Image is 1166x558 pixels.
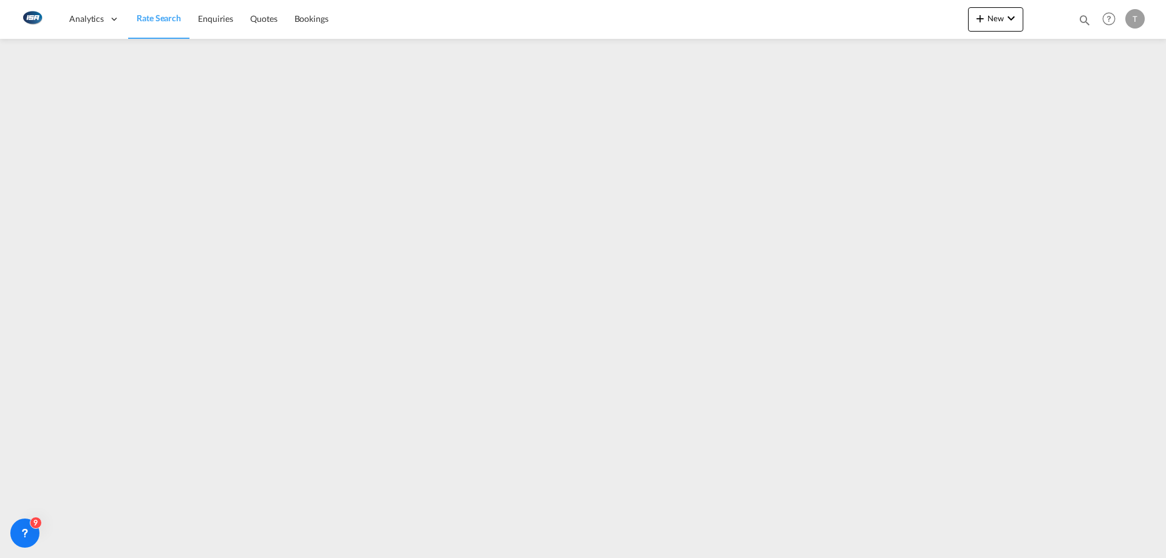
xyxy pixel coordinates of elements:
[18,5,46,33] img: 1aa151c0c08011ec8d6f413816f9a227.png
[69,13,104,25] span: Analytics
[1078,13,1091,27] md-icon: icon-magnify
[973,13,1018,23] span: New
[137,13,181,23] span: Rate Search
[973,11,987,26] md-icon: icon-plus 400-fg
[198,13,233,24] span: Enquiries
[250,13,277,24] span: Quotes
[1078,13,1091,32] div: icon-magnify
[295,13,329,24] span: Bookings
[1099,9,1119,29] span: Help
[1125,9,1145,29] div: T
[968,7,1023,32] button: icon-plus 400-fgNewicon-chevron-down
[1099,9,1125,30] div: Help
[1004,11,1018,26] md-icon: icon-chevron-down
